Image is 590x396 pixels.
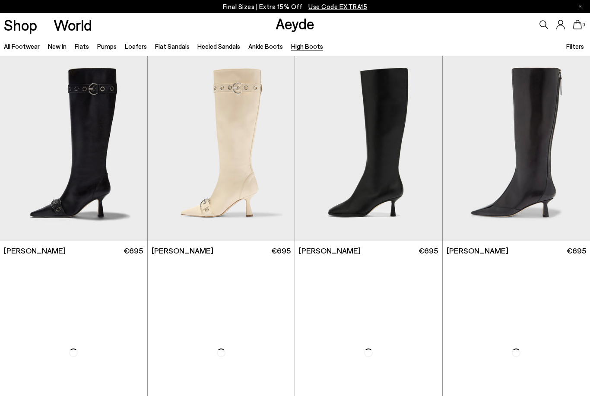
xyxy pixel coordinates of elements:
[566,42,584,50] span: Filters
[54,17,92,32] a: World
[197,42,240,50] a: Heeled Sandals
[248,42,283,50] a: Ankle Boots
[125,42,147,50] a: Loafers
[152,245,213,256] span: [PERSON_NAME]
[299,245,361,256] span: [PERSON_NAME]
[148,241,295,260] a: [PERSON_NAME] €695
[223,1,368,12] p: Final Sizes | Extra 15% Off
[573,20,582,29] a: 0
[276,14,314,32] a: Aeyde
[155,42,190,50] a: Flat Sandals
[48,42,67,50] a: New In
[4,42,40,50] a: All Footwear
[97,42,117,50] a: Pumps
[271,245,291,256] span: €695
[567,245,586,256] span: €695
[291,42,323,50] a: High Boots
[447,245,508,256] span: [PERSON_NAME]
[582,22,586,27] span: 0
[4,17,37,32] a: Shop
[308,3,367,10] span: Navigate to /collections/ss25-final-sizes
[75,42,89,50] a: Flats
[295,241,442,260] a: [PERSON_NAME] €695
[4,245,66,256] span: [PERSON_NAME]
[148,56,295,241] img: Vivian Eyelet High Boots
[295,56,442,241] img: Catherine High Sock Boots
[124,245,143,256] span: €695
[419,245,438,256] span: €695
